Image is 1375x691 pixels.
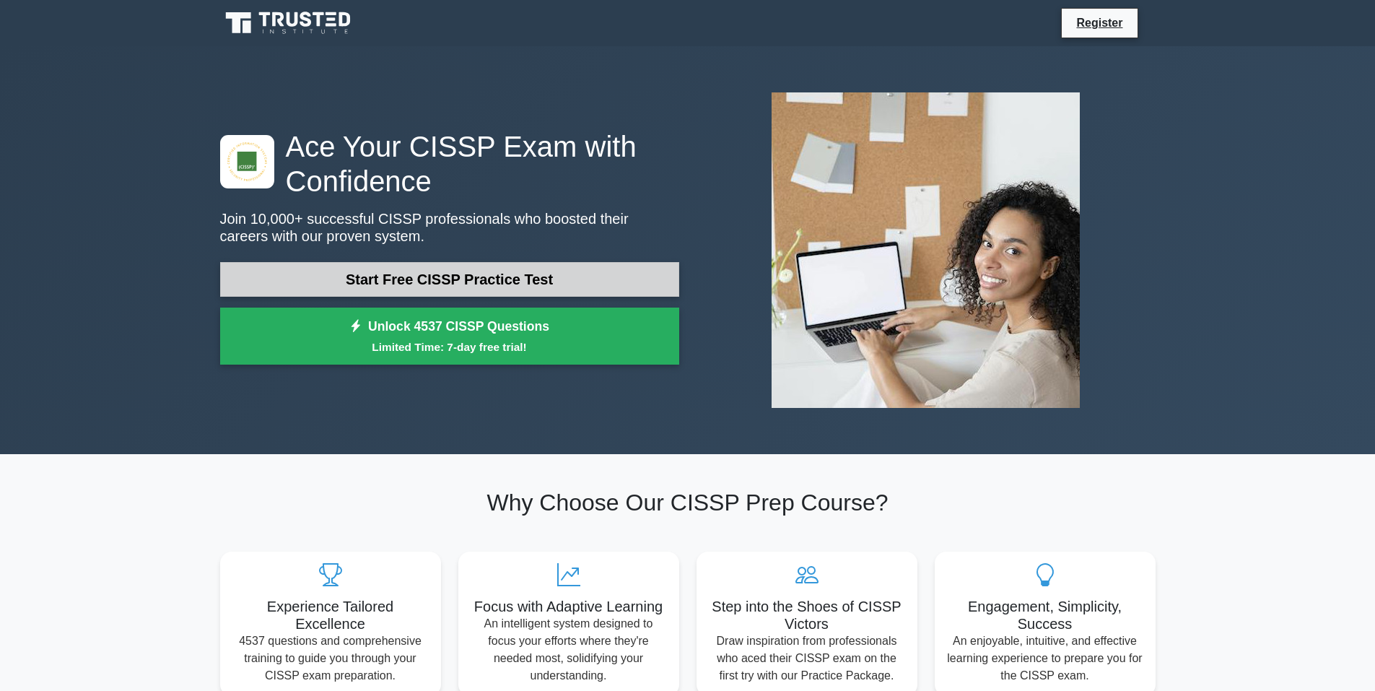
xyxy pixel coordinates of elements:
h5: Focus with Adaptive Learning [470,598,668,615]
h5: Step into the Shoes of CISSP Victors [708,598,906,633]
a: Start Free CISSP Practice Test [220,262,679,297]
h5: Engagement, Simplicity, Success [946,598,1144,633]
h5: Experience Tailored Excellence [232,598,429,633]
p: Join 10,000+ successful CISSP professionals who boosted their careers with our proven system. [220,210,679,245]
p: Draw inspiration from professionals who aced their CISSP exam on the first try with our Practice ... [708,633,906,685]
p: 4537 questions and comprehensive training to guide you through your CISSP exam preparation. [232,633,429,685]
a: Register [1068,14,1131,32]
p: An intelligent system designed to focus your efforts where they're needed most, solidifying your ... [470,615,668,685]
p: An enjoyable, intuitive, and effective learning experience to prepare you for the CISSP exam. [946,633,1144,685]
a: Unlock 4537 CISSP QuestionsLimited Time: 7-day free trial! [220,308,679,365]
small: Limited Time: 7-day free trial! [238,339,661,355]
h2: Why Choose Our CISSP Prep Course? [220,489,1156,516]
h1: Ace Your CISSP Exam with Confidence [220,129,679,199]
